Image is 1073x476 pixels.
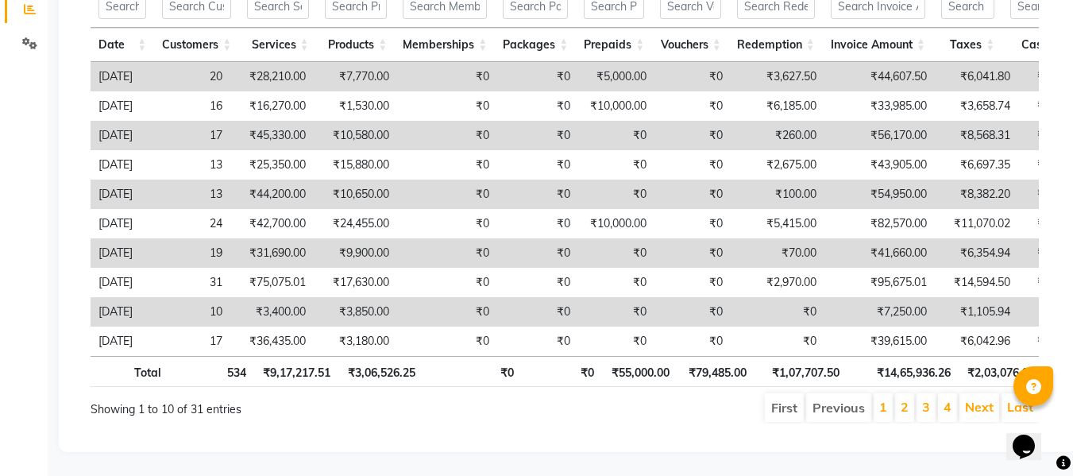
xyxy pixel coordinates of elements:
th: Redemption: activate to sort column ascending [729,28,823,62]
td: 17 [145,121,230,150]
td: 24 [145,209,230,238]
td: [DATE] [91,238,145,268]
td: 20 [145,62,230,91]
td: [DATE] [91,209,145,238]
td: ₹36,435.00 [230,327,314,356]
td: ₹6,041.80 [935,62,1018,91]
td: ₹0 [578,180,654,209]
th: Total [91,356,169,387]
td: 16 [145,91,230,121]
td: ₹11,070.02 [935,209,1018,238]
td: ₹54,950.00 [824,180,935,209]
td: ₹0 [654,238,731,268]
th: Services: activate to sort column ascending [239,28,316,62]
th: ₹14,65,936.26 [847,356,959,387]
td: ₹0 [497,297,578,327]
th: ₹9,17,217.51 [254,356,338,387]
td: ₹8,568.31 [935,121,1018,150]
td: ₹0 [654,121,731,150]
td: ₹3,400.00 [230,297,314,327]
td: ₹43,905.00 [824,150,935,180]
td: 13 [145,150,230,180]
td: ₹6,185.00 [731,91,824,121]
td: ₹0 [497,268,578,297]
td: ₹9,900.00 [314,238,397,268]
td: ₹6,042.96 [935,327,1018,356]
td: [DATE] [91,121,145,150]
td: ₹0 [497,238,578,268]
td: [DATE] [91,327,145,356]
td: ₹0 [397,91,497,121]
td: ₹0 [578,238,654,268]
td: ₹0 [654,180,731,209]
td: [DATE] [91,62,145,91]
th: ₹1,07,707.50 [755,356,847,387]
td: ₹260.00 [731,121,824,150]
td: ₹45,330.00 [230,121,314,150]
td: ₹0 [397,180,497,209]
td: 19 [145,238,230,268]
td: ₹0 [654,209,731,238]
th: Products: activate to sort column ascending [317,28,396,62]
td: ₹75,075.01 [230,268,314,297]
td: ₹56,170.00 [824,121,935,150]
th: Cash: activate to sort column ascending [1002,28,1069,62]
td: ₹1,105.94 [935,297,1018,327]
td: ₹6,697.35 [935,150,1018,180]
td: 17 [145,327,230,356]
td: [DATE] [91,297,145,327]
td: ₹17,630.00 [314,268,397,297]
td: ₹41,660.00 [824,238,935,268]
a: 2 [901,399,909,415]
td: ₹10,000.00 [578,209,654,238]
td: ₹6,354.94 [935,238,1018,268]
td: [DATE] [91,150,145,180]
td: ₹0 [397,209,497,238]
td: ₹10,650.00 [314,180,397,209]
td: ₹0 [497,150,578,180]
td: ₹0 [731,327,824,356]
td: ₹3,850.00 [314,297,397,327]
td: ₹0 [731,297,824,327]
td: ₹0 [654,297,731,327]
td: ₹28,210.00 [230,62,314,91]
td: ₹2,675.00 [731,150,824,180]
td: [DATE] [91,180,145,209]
td: ₹3,180.00 [314,327,397,356]
a: 1 [879,399,887,415]
td: ₹0 [578,268,654,297]
td: ₹3,627.50 [731,62,824,91]
td: ₹0 [578,121,654,150]
td: ₹10,000.00 [578,91,654,121]
th: ₹2,03,076.94 [959,356,1043,387]
td: ₹0 [654,268,731,297]
a: Last [1007,399,1033,415]
td: ₹70.00 [731,238,824,268]
td: [DATE] [91,268,145,297]
td: ₹0 [654,91,731,121]
td: ₹10,580.00 [314,121,397,150]
th: Invoice Amount: activate to sort column ascending [823,28,933,62]
td: ₹82,570.00 [824,209,935,238]
td: ₹33,985.00 [824,91,935,121]
td: ₹0 [578,150,654,180]
td: ₹44,607.50 [824,62,935,91]
td: ₹44,200.00 [230,180,314,209]
td: ₹7,250.00 [824,297,935,327]
td: ₹0 [397,238,497,268]
td: ₹0 [578,327,654,356]
th: Packages: activate to sort column ascending [495,28,576,62]
a: Next [965,399,994,415]
th: Vouchers: activate to sort column ascending [652,28,729,62]
th: 534 [169,356,254,387]
td: ₹0 [654,62,731,91]
td: ₹2,970.00 [731,268,824,297]
td: ₹0 [578,297,654,327]
th: Date: activate to sort column ascending [91,28,154,62]
td: ₹0 [497,91,578,121]
td: 31 [145,268,230,297]
td: ₹5,415.00 [731,209,824,238]
td: ₹0 [397,297,497,327]
td: ₹0 [497,62,578,91]
td: 10 [145,297,230,327]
